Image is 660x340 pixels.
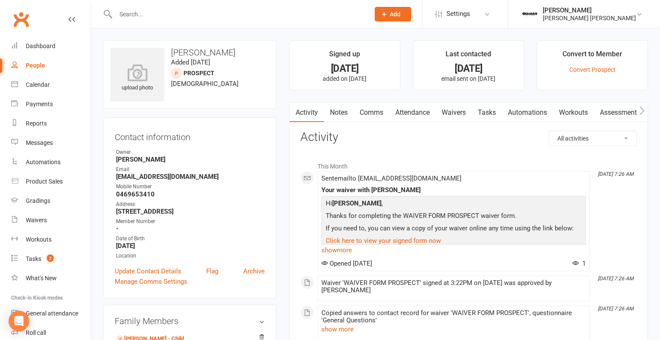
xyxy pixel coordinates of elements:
i: [DATE] 7:26 AM [598,306,633,312]
span: [DEMOGRAPHIC_DATA] [171,80,238,88]
i: [DATE] 7:26 AM [598,171,633,177]
div: What's New [26,275,57,282]
a: Messages [11,133,91,153]
div: People [26,62,45,69]
strong: [DATE] [116,242,265,250]
snap: prospect [183,70,214,77]
a: Click here to view your signed form now [326,237,441,245]
div: [PERSON_NAME] [543,6,636,14]
div: Waivers [26,217,47,224]
a: Comms [354,103,389,123]
input: Search... [113,8,364,20]
div: Calendar [26,81,50,88]
strong: [EMAIL_ADDRESS][DOMAIN_NAME] [116,173,265,181]
a: Flag [206,266,218,276]
p: Thanks for completing the WAIVER FORM PROSPECT waiver form. [324,211,584,223]
a: General attendance kiosk mode [11,304,91,323]
a: Activity [290,103,324,123]
p: Hi , [324,198,584,211]
div: Signed up [329,49,360,64]
a: Waivers [436,103,472,123]
div: [DATE] [297,64,392,73]
a: Archive [243,266,265,276]
div: upload photo [110,64,164,92]
li: This Month [300,157,637,171]
strong: - [116,225,265,233]
p: email sent on [DATE] [421,75,516,82]
a: Attendance [389,103,436,123]
a: Product Sales [11,172,91,191]
img: thumb_image1722295729.png [521,6,538,23]
div: Mobile Number [116,183,265,191]
p: If you need to, you can view a copy of your waiver online any time using the link below: [324,223,584,236]
div: Waiver 'WAIVER FORM PROSPECT' signed at 3:22PM on [DATE] was approved by [PERSON_NAME] [321,279,586,294]
strong: [PERSON_NAME] [116,156,265,163]
div: Automations [26,159,61,165]
time: Added [DATE] [171,58,210,66]
div: Reports [26,120,47,127]
a: show more [321,244,586,256]
a: Convert Prospect [569,66,616,73]
button: show more [321,324,354,334]
a: Payments [11,95,91,114]
div: Payments [26,101,53,107]
div: Copied answers to contact record for waiver 'WAIVER FORM PROSPECT', questionnaire 'General Questi... [321,309,586,324]
div: [PERSON_NAME] [PERSON_NAME] [543,14,636,22]
a: Manage Comms Settings [115,276,187,287]
i: [DATE] 7:26 AM [598,276,633,282]
div: Date of Birth [116,235,265,243]
a: What's New [11,269,91,288]
span: Opened [DATE] [321,260,372,267]
div: General attendance [26,310,78,317]
strong: [PERSON_NAME] [332,199,382,207]
h3: Activity [300,131,637,144]
span: 2 [47,254,54,262]
a: Workouts [11,230,91,249]
div: Product Sales [26,178,63,185]
a: Dashboard [11,37,91,56]
a: Assessments [594,103,646,123]
span: Add [390,11,400,18]
a: Workouts [553,103,594,123]
div: Your waiver with [PERSON_NAME] [321,187,586,194]
a: Clubworx [10,9,32,30]
a: Reports [11,114,91,133]
div: Member Number [116,217,265,226]
a: Notes [324,103,354,123]
div: Convert to Member [562,49,622,64]
span: Sent email to [EMAIL_ADDRESS][DOMAIN_NAME] [321,175,461,182]
div: Owner [116,148,265,156]
span: 1 [572,260,586,267]
div: Dashboard [26,43,55,49]
div: Messages [26,139,53,146]
a: Tasks 2 [11,249,91,269]
div: Open Intercom Messenger [9,311,29,331]
div: Email [116,165,265,174]
div: Address [116,200,265,208]
button: Add [375,7,411,21]
a: Waivers [11,211,91,230]
a: Automations [11,153,91,172]
a: People [11,56,91,75]
a: Calendar [11,75,91,95]
div: Workouts [26,236,52,243]
div: Location [116,252,265,260]
a: Automations [502,103,553,123]
h3: Family Members [115,316,265,326]
h3: Contact information [115,129,265,142]
strong: 0469653410 [116,190,265,198]
div: [DATE] [421,64,516,73]
p: added on [DATE] [297,75,392,82]
div: Gradings [26,197,50,204]
h3: [PERSON_NAME] [110,48,269,57]
div: Tasks [26,255,41,262]
span: Settings [446,4,470,24]
a: Gradings [11,191,91,211]
strong: [STREET_ADDRESS] [116,208,265,215]
a: Update Contact Details [115,266,181,276]
div: Roll call [26,329,46,336]
a: Tasks [472,103,502,123]
div: Last contacted [446,49,491,64]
